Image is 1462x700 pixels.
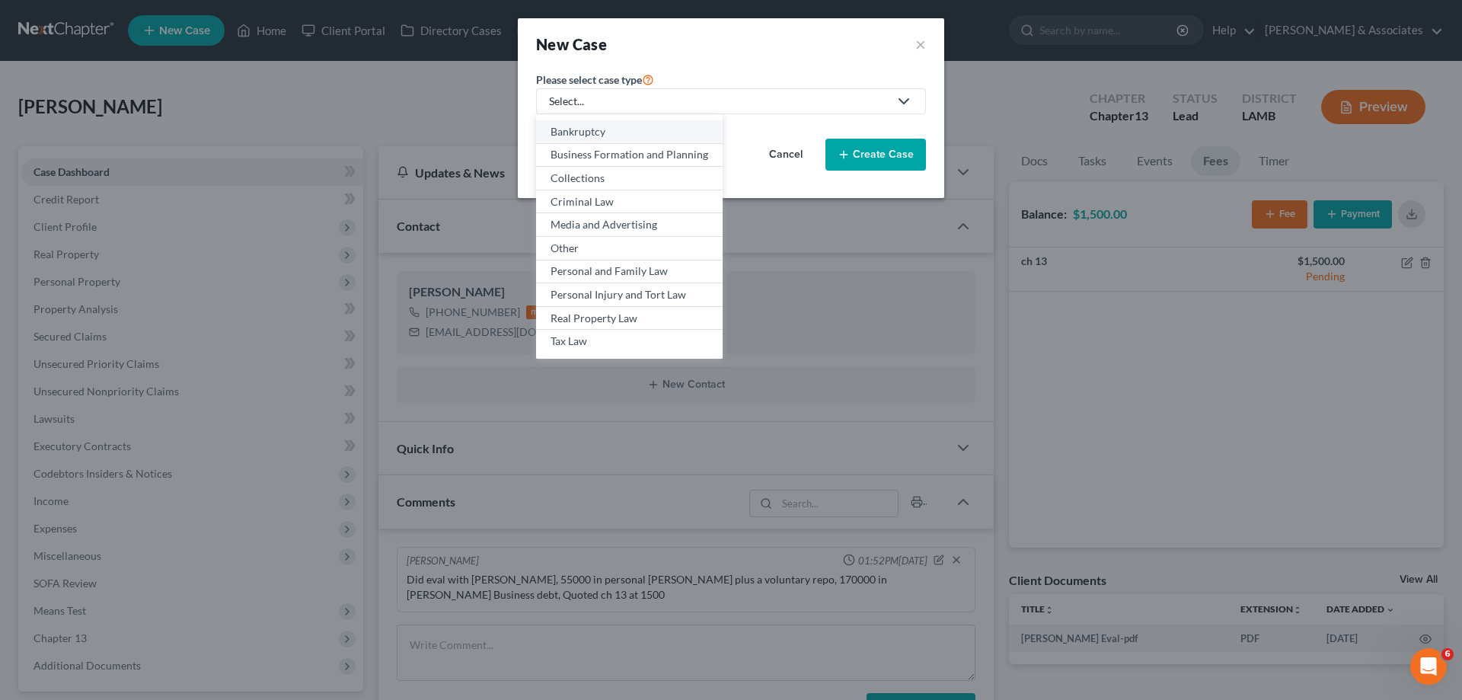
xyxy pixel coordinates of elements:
a: Media and Advertising [536,213,723,237]
span: 6 [1441,648,1454,660]
div: Criminal Law [551,194,708,209]
a: Bankruptcy [536,120,723,144]
a: Tax Law [536,330,723,353]
div: Personal and Family Law [551,264,708,279]
button: Cancel [752,139,819,170]
div: Other [551,241,708,256]
strong: New Case [536,35,607,53]
div: Business Formation and Planning [551,147,708,162]
button: Create Case [825,139,926,171]
div: Tax Law [551,334,708,349]
div: Bankruptcy [551,124,708,139]
a: Criminal Law [536,190,723,214]
a: Collections [536,167,723,190]
button: × [915,34,926,55]
iframe: Intercom live chat [1410,648,1447,685]
div: Real Property Law [551,311,708,326]
div: Media and Advertising [551,217,708,232]
a: Personal Injury and Tort Law [536,283,723,307]
a: Other [536,237,723,261]
a: Personal and Family Law [536,261,723,284]
span: Please select case type [536,73,642,86]
div: Select... [549,94,889,109]
div: Personal Injury and Tort Law [551,287,708,302]
a: Business Formation and Planning [536,144,723,168]
a: Real Property Law [536,307,723,331]
div: Collections [551,171,708,186]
